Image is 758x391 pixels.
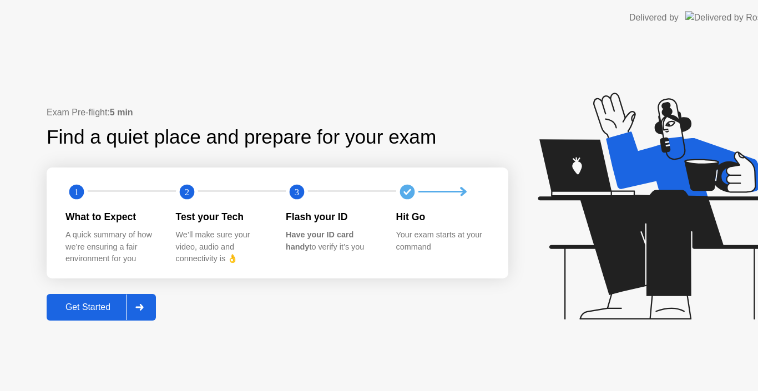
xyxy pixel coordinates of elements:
[65,229,158,265] div: A quick summary of how we’re ensuring a fair environment for you
[74,186,79,197] text: 1
[629,11,679,24] div: Delivered by
[184,186,189,197] text: 2
[176,229,269,265] div: We’ll make sure your video, audio and connectivity is 👌
[65,210,158,224] div: What to Expect
[47,123,438,152] div: Find a quiet place and prepare for your exam
[176,210,269,224] div: Test your Tech
[396,210,489,224] div: Hit Go
[396,229,489,253] div: Your exam starts at your command
[47,106,508,119] div: Exam Pre-flight:
[47,294,156,321] button: Get Started
[110,108,133,117] b: 5 min
[286,229,378,253] div: to verify it’s you
[295,186,299,197] text: 3
[286,210,378,224] div: Flash your ID
[50,302,126,312] div: Get Started
[286,230,353,251] b: Have your ID card handy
